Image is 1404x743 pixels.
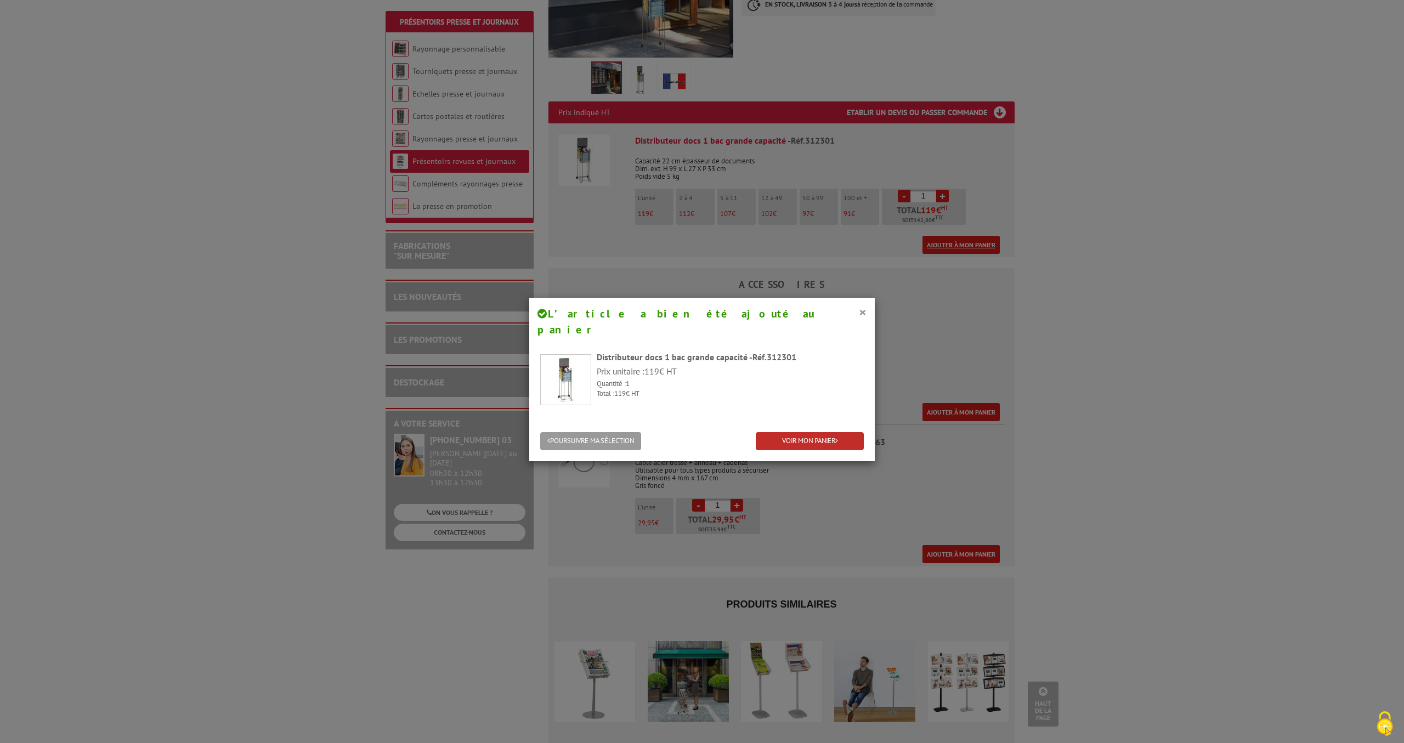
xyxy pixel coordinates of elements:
p: Prix unitaire : € HT [597,365,864,378]
button: Cookies (fenêtre modale) [1366,706,1404,743]
img: Cookies (fenêtre modale) [1371,710,1399,738]
span: 1 [626,379,630,388]
button: × [859,305,867,319]
a: VOIR MON PANIER [756,432,864,450]
div: Distributeur docs 1 bac grande capacité - [597,351,864,364]
span: Réf.312301 [752,351,796,362]
h4: L’article a bien été ajouté au panier [537,306,867,337]
button: POURSUIVRE MA SÉLECTION [540,432,641,450]
span: 119 [644,366,659,377]
p: Quantité : [597,379,864,389]
span: 119 [614,389,626,398]
p: Total : € HT [597,389,864,399]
